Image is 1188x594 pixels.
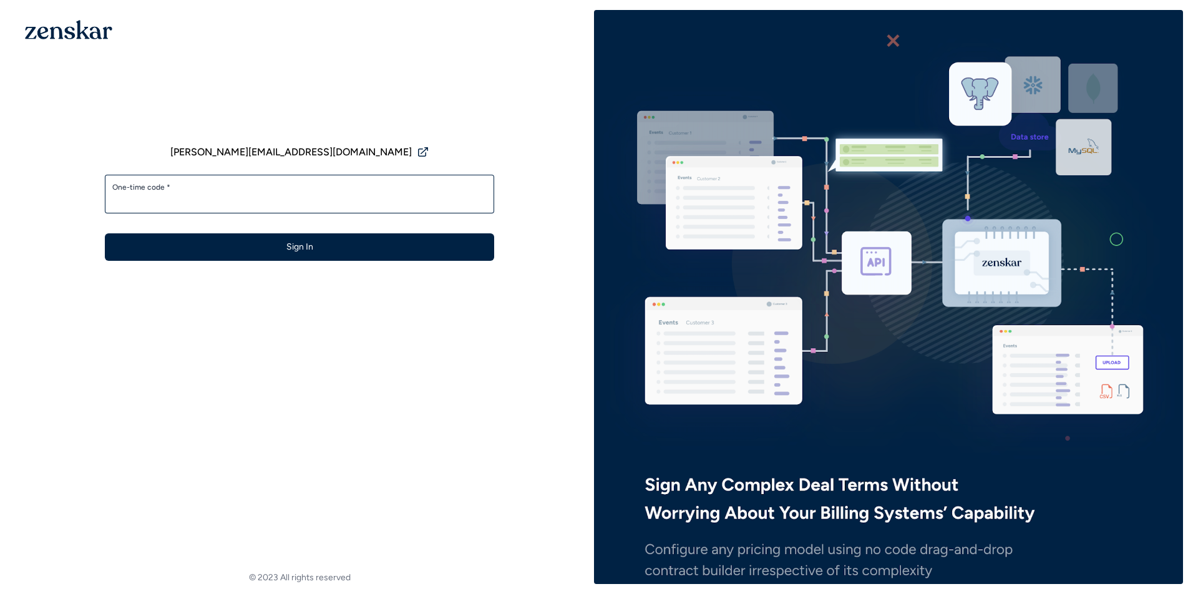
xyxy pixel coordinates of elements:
[112,182,487,192] label: One-time code *
[5,572,594,584] footer: © 2023 All rights reserved
[25,20,112,39] img: 1OGAJ2xQqyY4LXKgY66KYq0eOWRCkrZdAb3gUhuVAqdWPZE9SRJmCz+oDMSn4zDLXe31Ii730ItAGKgCKgCCgCikA4Av8PJUP...
[170,145,412,160] span: [PERSON_NAME][EMAIL_ADDRESS][DOMAIN_NAME]
[105,233,494,261] button: Sign In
